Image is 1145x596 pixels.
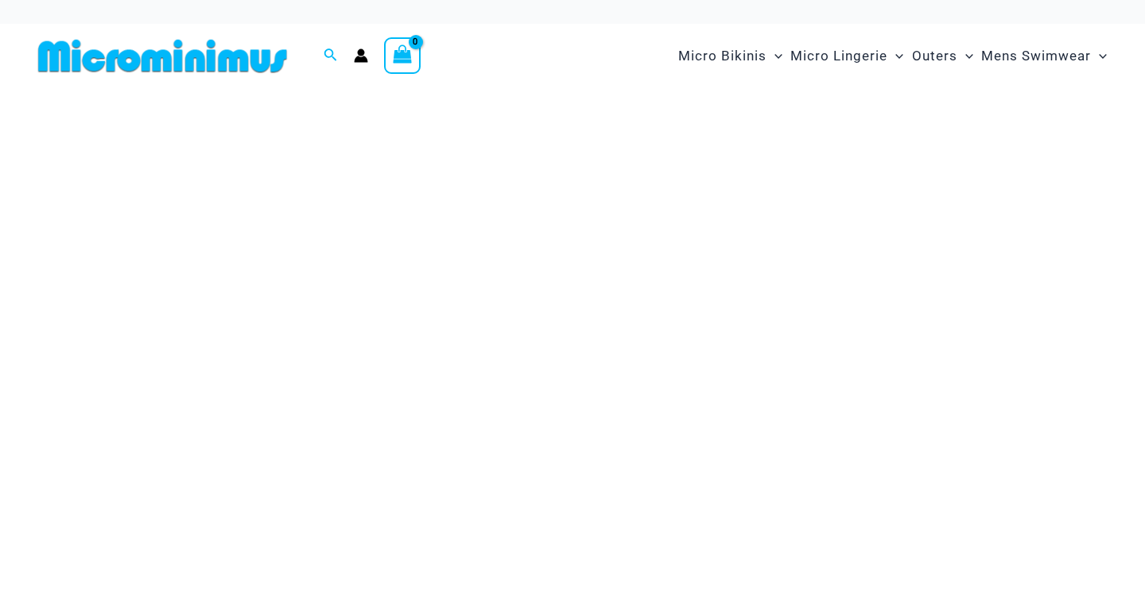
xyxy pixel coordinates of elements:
[678,36,767,76] span: Micro Bikinis
[674,32,786,80] a: Micro BikinisMenu ToggleMenu Toggle
[887,36,903,76] span: Menu Toggle
[354,48,368,63] a: Account icon link
[981,36,1091,76] span: Mens Swimwear
[32,38,293,74] img: MM SHOP LOGO FLAT
[908,32,977,80] a: OutersMenu ToggleMenu Toggle
[672,29,1113,83] nav: Site Navigation
[786,32,907,80] a: Micro LingerieMenu ToggleMenu Toggle
[384,37,421,74] a: View Shopping Cart, empty
[977,32,1111,80] a: Mens SwimwearMenu ToggleMenu Toggle
[1091,36,1107,76] span: Menu Toggle
[957,36,973,76] span: Menu Toggle
[767,36,782,76] span: Menu Toggle
[324,46,338,66] a: Search icon link
[912,36,957,76] span: Outers
[790,36,887,76] span: Micro Lingerie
